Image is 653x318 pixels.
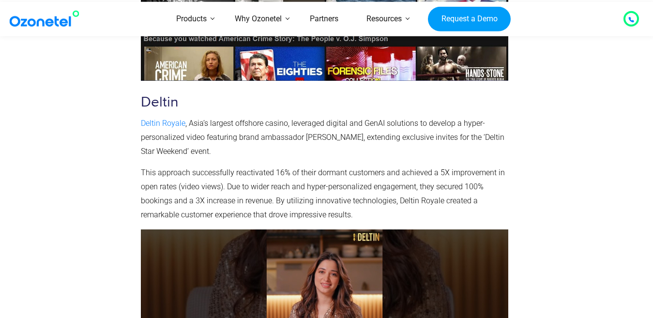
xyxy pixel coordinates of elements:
a: Request a Demo [428,6,511,31]
span: Deltin [141,93,179,111]
span: , Asia’s largest offshore casino, leveraged digital and GenAI solutions to develop a hyper-person... [141,119,504,156]
a: Resources [352,2,416,36]
a: Partners [296,2,352,36]
a: Products [162,2,221,36]
span: This approach successfully reactivated 16% of their dormant customers and achieved a 5X improveme... [141,168,505,219]
a: Deltin Royale [141,119,185,128]
a: Why Ozonetel [221,2,296,36]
